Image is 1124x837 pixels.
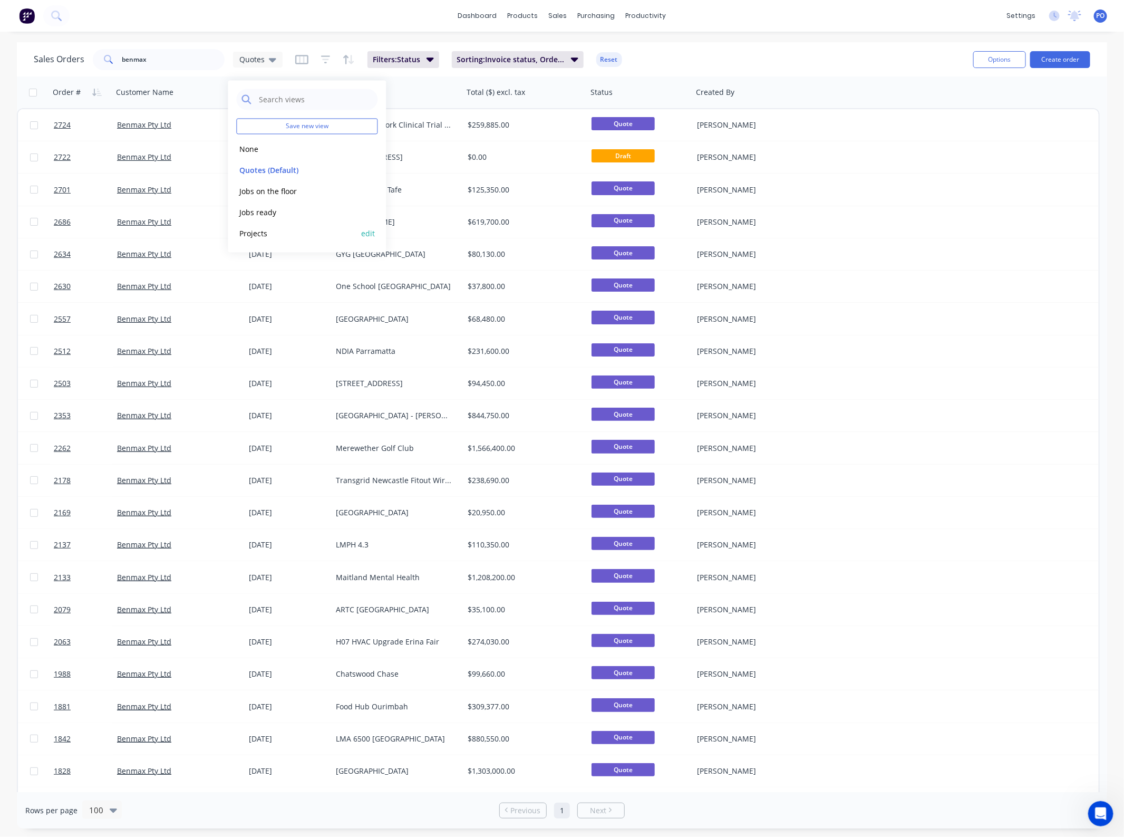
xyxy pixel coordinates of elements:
[578,805,624,816] a: Next page
[54,734,71,744] span: 1842
[468,314,577,324] div: $68,480.00
[336,249,453,259] div: GYG [GEOGRAPHIC_DATA]
[592,634,655,647] span: Quote
[592,473,655,486] span: Quote
[54,206,117,238] a: 2686
[336,281,453,292] div: One School [GEOGRAPHIC_DATA]
[336,120,453,130] div: Nucleus Network Clinical Trial Facility
[54,691,117,723] a: 1881
[697,604,814,615] div: [PERSON_NAME]
[697,734,814,744] div: [PERSON_NAME]
[697,281,814,292] div: [PERSON_NAME]
[592,602,655,615] span: Quote
[249,507,327,518] div: [DATE]
[592,763,655,776] span: Quote
[1030,51,1090,68] button: Create order
[467,87,525,98] div: Total ($) excl. tax
[53,87,81,98] div: Order #
[54,109,117,141] a: 2724
[237,185,357,197] button: Jobs on the floor
[336,475,453,486] div: Transgrid Newcastle Fitout Wirra Cresent [GEOGRAPHIC_DATA] 2308
[468,217,577,227] div: $619,700.00
[117,120,171,130] a: Benmax Pty Ltd
[117,734,171,744] a: Benmax Pty Ltd
[54,497,117,528] a: 2169
[25,805,77,816] span: Rows per page
[697,152,814,162] div: [PERSON_NAME]
[54,368,117,399] a: 2503
[336,572,453,583] div: Maitland Mental Health
[54,238,117,270] a: 2634
[117,185,171,195] a: Benmax Pty Ltd
[336,443,453,454] div: Merewether Golf Club
[697,120,814,130] div: [PERSON_NAME]
[54,410,71,421] span: 2353
[697,410,814,421] div: [PERSON_NAME]
[592,537,655,550] span: Quote
[117,443,171,453] a: Benmax Pty Ltd
[117,540,171,550] a: Benmax Pty Ltd
[336,378,453,389] div: [STREET_ADDRESS]
[592,311,655,324] span: Quote
[117,604,171,614] a: Benmax Pty Ltd
[54,141,117,173] a: 2722
[237,227,357,239] button: Projects
[1097,11,1105,21] span: PO
[336,346,453,357] div: NDIA Parramatta
[573,8,621,24] div: purchasing
[54,378,71,389] span: 2503
[249,378,327,389] div: [DATE]
[54,562,117,593] a: 2133
[54,787,117,819] a: 1792
[592,698,655,711] span: Quote
[54,217,71,227] span: 2686
[453,8,502,24] a: dashboard
[54,174,117,206] a: 2701
[34,54,84,64] h1: Sales Orders
[696,87,734,98] div: Created By
[697,443,814,454] div: [PERSON_NAME]
[54,346,71,357] span: 2512
[511,805,541,816] span: Previous
[249,346,327,357] div: [DATE]
[117,507,171,517] a: Benmax Pty Ltd
[336,669,453,679] div: Chatswood Chase
[258,89,373,110] input: Search views
[237,164,357,176] button: Quotes (Default)
[500,805,546,816] a: Previous page
[468,152,577,162] div: $0.00
[697,637,814,647] div: [PERSON_NAME]
[117,152,171,162] a: Benmax Pty Ltd
[697,572,814,583] div: [PERSON_NAME]
[592,117,655,130] span: Quote
[54,637,71,647] span: 2063
[54,185,71,195] span: 2701
[54,281,71,292] span: 2630
[697,346,814,357] div: [PERSON_NAME]
[544,8,573,24] div: sales
[468,475,577,486] div: $238,690.00
[54,335,117,367] a: 2512
[468,281,577,292] div: $37,800.00
[697,314,814,324] div: [PERSON_NAME]
[54,529,117,561] a: 2137
[249,669,327,679] div: [DATE]
[592,278,655,292] span: Quote
[336,540,453,550] div: LMPH 4.3
[54,152,71,162] span: 2722
[19,8,35,24] img: Factory
[117,766,171,776] a: Benmax Pty Ltd
[502,8,544,24] div: products
[592,246,655,259] span: Quote
[117,378,171,388] a: Benmax Pty Ltd
[117,701,171,711] a: Benmax Pty Ltd
[592,149,655,162] span: Draft
[468,540,577,550] div: $110,350.00
[117,410,171,420] a: Benmax Pty Ltd
[697,540,814,550] div: [PERSON_NAME]
[468,572,577,583] div: $1,208,200.00
[54,604,71,615] span: 2079
[468,669,577,679] div: $99,660.00
[239,54,265,65] span: Quotes
[554,803,570,819] a: Page 1 is your current page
